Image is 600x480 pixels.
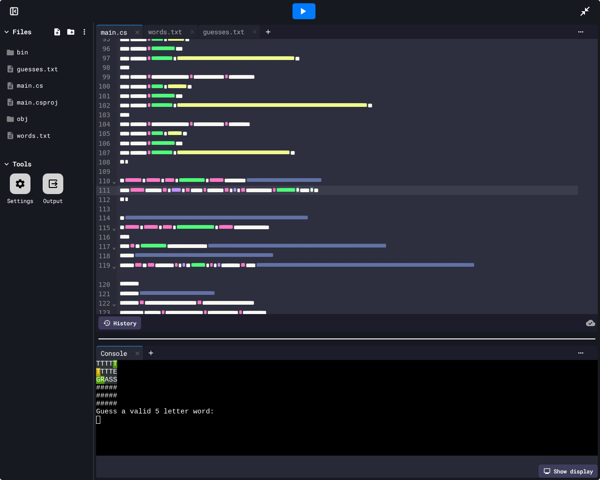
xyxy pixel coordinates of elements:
div: 121 [96,290,112,299]
div: 104 [96,120,112,129]
span: GR [96,376,105,384]
span: ASS [105,376,117,384]
div: 102 [96,101,112,111]
div: 118 [96,252,112,261]
div: 113 [96,205,112,214]
div: 115 [96,224,112,233]
span: Fold line [112,177,116,185]
div: 123 [96,308,112,318]
span: Fold line [112,243,116,250]
span: Fold line [112,262,116,270]
span: Fold line [112,300,116,307]
div: 120 [96,280,112,290]
div: 116 [96,233,112,242]
div: 110 [96,177,112,186]
div: 117 [96,242,112,252]
div: 114 [96,214,112,223]
span: ##### [96,392,117,400]
div: 100 [96,82,112,91]
div: 111 [96,186,112,195]
div: 103 [96,111,112,120]
div: 101 [96,92,112,101]
span: TTTT [96,360,113,368]
div: 119 [96,261,112,280]
span: TTTE [100,368,117,376]
div: 106 [96,139,112,149]
div: 109 [96,167,112,177]
div: Chat with us now!Close [4,4,65,60]
div: 98 [96,63,112,73]
div: 112 [96,195,112,205]
div: 97 [96,54,112,63]
span: T [96,368,100,376]
div: 96 [96,45,112,54]
div: 122 [96,299,112,308]
div: 95 [96,35,112,44]
span: T [113,360,117,368]
div: 107 [96,149,112,158]
div: 108 [96,158,112,167]
div: 99 [96,73,112,82]
div: History [98,316,141,330]
span: Guess a valid 5 letter word: [96,408,214,416]
span: ##### [96,384,117,392]
span: ##### [96,400,117,408]
span: Fold line [112,224,116,232]
div: 105 [96,129,112,139]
